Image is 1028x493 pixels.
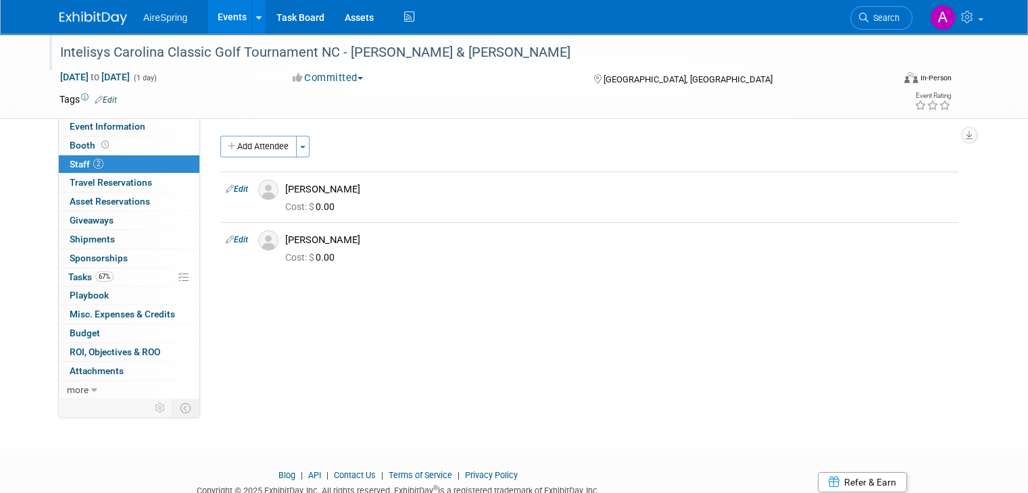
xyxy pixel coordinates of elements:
img: Associate-Profile-5.png [258,230,278,251]
span: 67% [95,271,114,282]
a: Edit [95,95,117,105]
a: Giveaways [59,211,199,230]
span: [DATE] [DATE] [59,71,130,83]
span: more [67,384,89,395]
span: Sponsorships [70,253,128,263]
button: Add Attendee [220,136,297,157]
img: Angie Handal [930,5,956,30]
span: Search [868,13,900,23]
a: Contact Us [334,470,376,480]
span: Shipments [70,234,115,244]
div: [PERSON_NAME] [285,183,953,196]
sup: ® [433,484,438,492]
a: Refer & Earn [818,472,907,492]
a: Blog [278,470,295,480]
a: Tasks67% [59,268,199,286]
span: to [89,72,101,82]
span: Booth not reserved yet [99,140,112,150]
img: Format-Inperson.png [904,72,918,83]
div: In-Person [920,73,952,83]
a: Booth [59,136,199,155]
span: Booth [70,140,112,151]
span: Budget [70,328,100,338]
a: Travel Reservations [59,174,199,192]
span: Cost: $ [285,252,316,263]
a: Terms of Service [389,470,452,480]
span: Giveaways [70,215,114,226]
span: 2 [93,159,103,169]
span: 0.00 [285,201,340,212]
a: Misc. Expenses & Credits [59,305,199,323]
a: Playbook [59,286,199,305]
a: Search [850,6,912,30]
div: [PERSON_NAME] [285,234,953,246]
span: Misc. Expenses & Credits [70,309,175,319]
span: (1 day) [132,74,157,82]
a: API [308,470,321,480]
span: Tasks [68,271,114,282]
span: Cost: $ [285,201,316,212]
span: | [323,470,332,480]
a: ROI, Objectives & ROO [59,343,199,361]
td: Tags [59,93,117,106]
span: ROI, Objectives & ROO [70,346,160,357]
a: Staff2 [59,155,199,174]
td: Personalize Event Tab Strip [149,399,172,417]
div: Intelisys Carolina Classic Golf Tournament NC - [PERSON_NAME] & [PERSON_NAME] [55,41,876,65]
span: Asset Reservations [70,196,150,207]
a: Shipments [59,230,199,249]
a: Event Information [59,118,199,136]
span: Playbook [70,290,109,301]
a: Asset Reservations [59,192,199,211]
span: Attachments [70,365,124,376]
span: Staff [70,159,103,170]
img: Associate-Profile-5.png [258,180,278,200]
a: Edit [226,235,248,244]
span: [GEOGRAPHIC_DATA], [GEOGRAPHIC_DATA] [604,74,773,84]
span: | [297,470,306,480]
a: Privacy Policy [465,470,518,480]
span: Travel Reservations [70,177,152,188]
div: Event Format [820,70,952,90]
td: Toggle Event Tabs [172,399,200,417]
span: AireSpring [143,12,187,23]
span: Event Information [70,121,145,132]
span: 0.00 [285,252,340,263]
img: ExhibitDay [59,11,127,25]
div: Event Rating [914,93,951,99]
span: | [454,470,463,480]
a: Sponsorships [59,249,199,267]
a: Attachments [59,362,199,380]
span: | [378,470,387,480]
button: Committed [288,71,368,85]
a: Budget [59,324,199,342]
a: more [59,381,199,399]
a: Edit [226,184,248,194]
